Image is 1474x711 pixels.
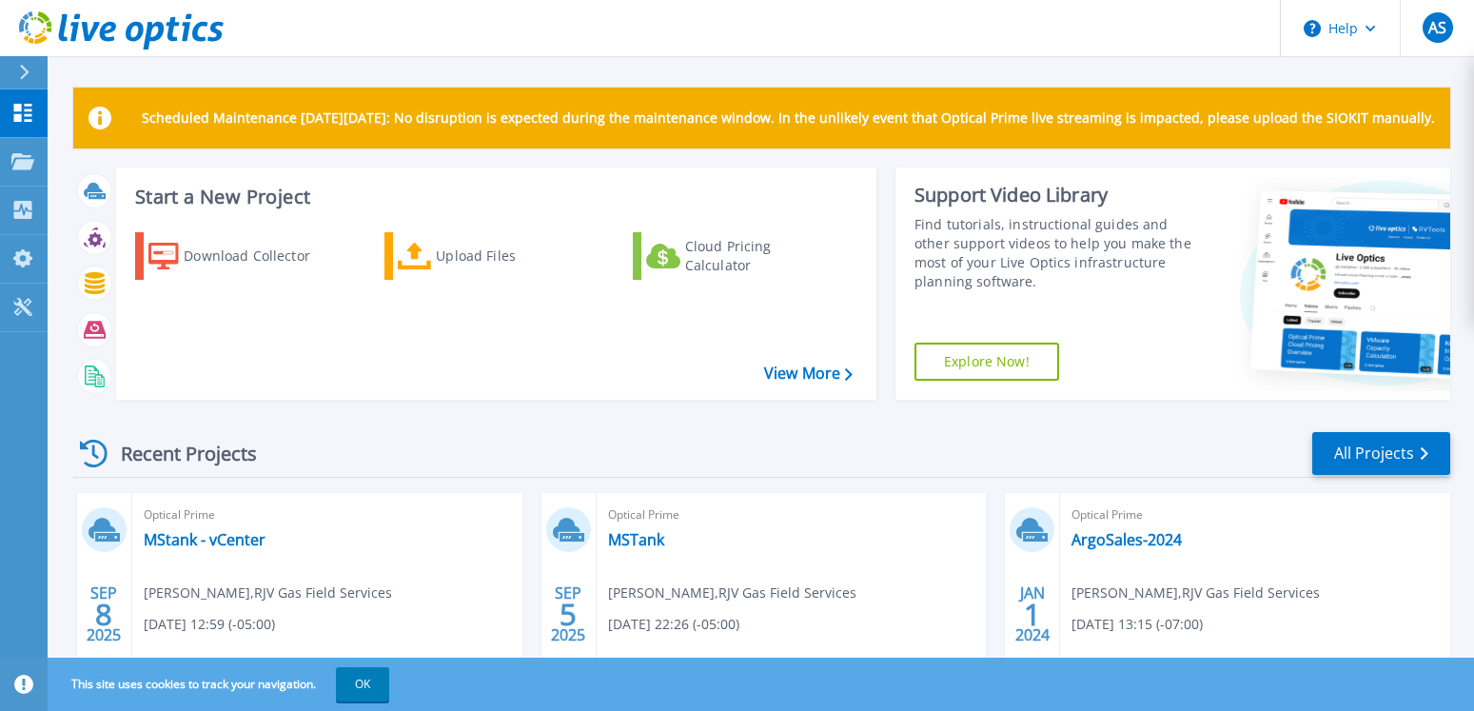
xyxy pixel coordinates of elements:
[436,237,588,275] div: Upload Files
[384,232,597,280] a: Upload Files
[336,667,389,701] button: OK
[1024,606,1041,622] span: 1
[633,232,845,280] a: Cloud Pricing Calculator
[1071,614,1203,635] span: [DATE] 13:15 (-07:00)
[144,530,265,549] a: MStank - vCenter
[135,232,347,280] a: Download Collector
[73,430,283,477] div: Recent Projects
[1071,530,1182,549] a: ArgoSales-2024
[135,187,852,207] h3: Start a New Project
[608,614,739,635] span: [DATE] 22:26 (-05:00)
[608,583,856,603] span: [PERSON_NAME] , RJV Gas Field Services
[95,606,112,622] span: 8
[914,343,1059,381] a: Explore Now!
[142,110,1435,126] p: Scheduled Maintenance [DATE][DATE]: No disruption is expected during the maintenance window. In t...
[550,580,586,649] div: SEP 2025
[1014,580,1051,649] div: JAN 2024
[144,504,511,525] span: Optical Prime
[1071,583,1320,603] span: [PERSON_NAME] , RJV Gas Field Services
[184,237,336,275] div: Download Collector
[560,606,577,622] span: 5
[1071,504,1439,525] span: Optical Prime
[86,580,122,649] div: SEP 2025
[144,614,275,635] span: [DATE] 12:59 (-05:00)
[608,504,975,525] span: Optical Prime
[764,365,853,383] a: View More
[1312,432,1450,475] a: All Projects
[685,237,837,275] div: Cloud Pricing Calculator
[1428,20,1446,35] span: AS
[52,667,389,701] span: This site uses cookies to track your navigation.
[144,583,392,603] span: [PERSON_NAME] , RJV Gas Field Services
[914,183,1193,207] div: Support Video Library
[914,215,1193,291] div: Find tutorials, instructional guides and other support videos to help you make the most of your L...
[608,530,664,549] a: MSTank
